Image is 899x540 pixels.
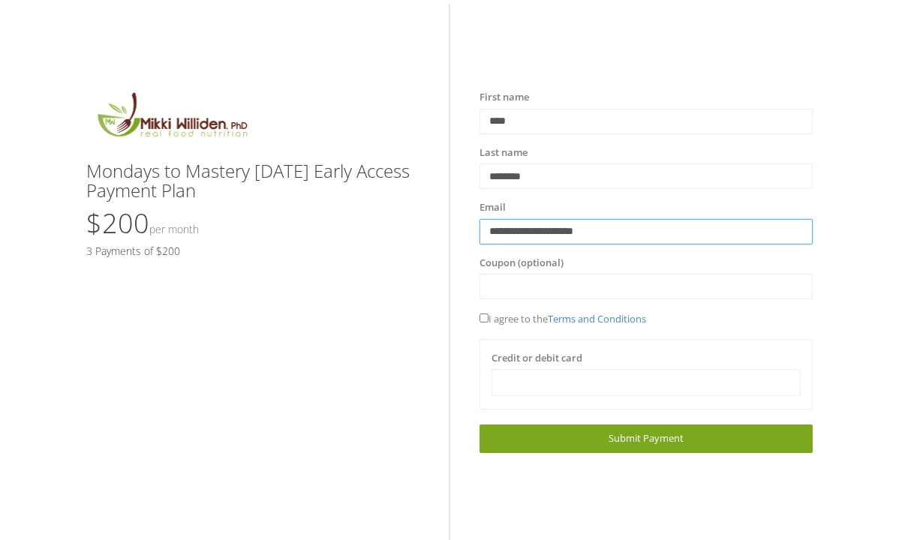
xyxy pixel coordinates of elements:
[480,424,813,452] a: Submit Payment
[480,312,646,325] span: I agree to the
[86,205,199,241] span: $200
[480,90,529,105] label: First name
[480,145,528,160] label: Last name
[480,200,506,215] label: Email
[548,312,646,325] a: Terms and Conditions
[149,222,199,236] small: Per Month
[86,90,257,146] img: MikkiLogoMain.png
[86,161,419,201] h3: Mondays to Mastery [DATE] Early Access Payment Plan
[86,245,419,256] h5: 3 Payments of $200
[480,256,564,271] label: Coupon (optional)
[501,376,791,389] iframe: Secure card payment input frame
[492,351,582,366] label: Credit or debit card
[609,431,684,445] span: Submit Payment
